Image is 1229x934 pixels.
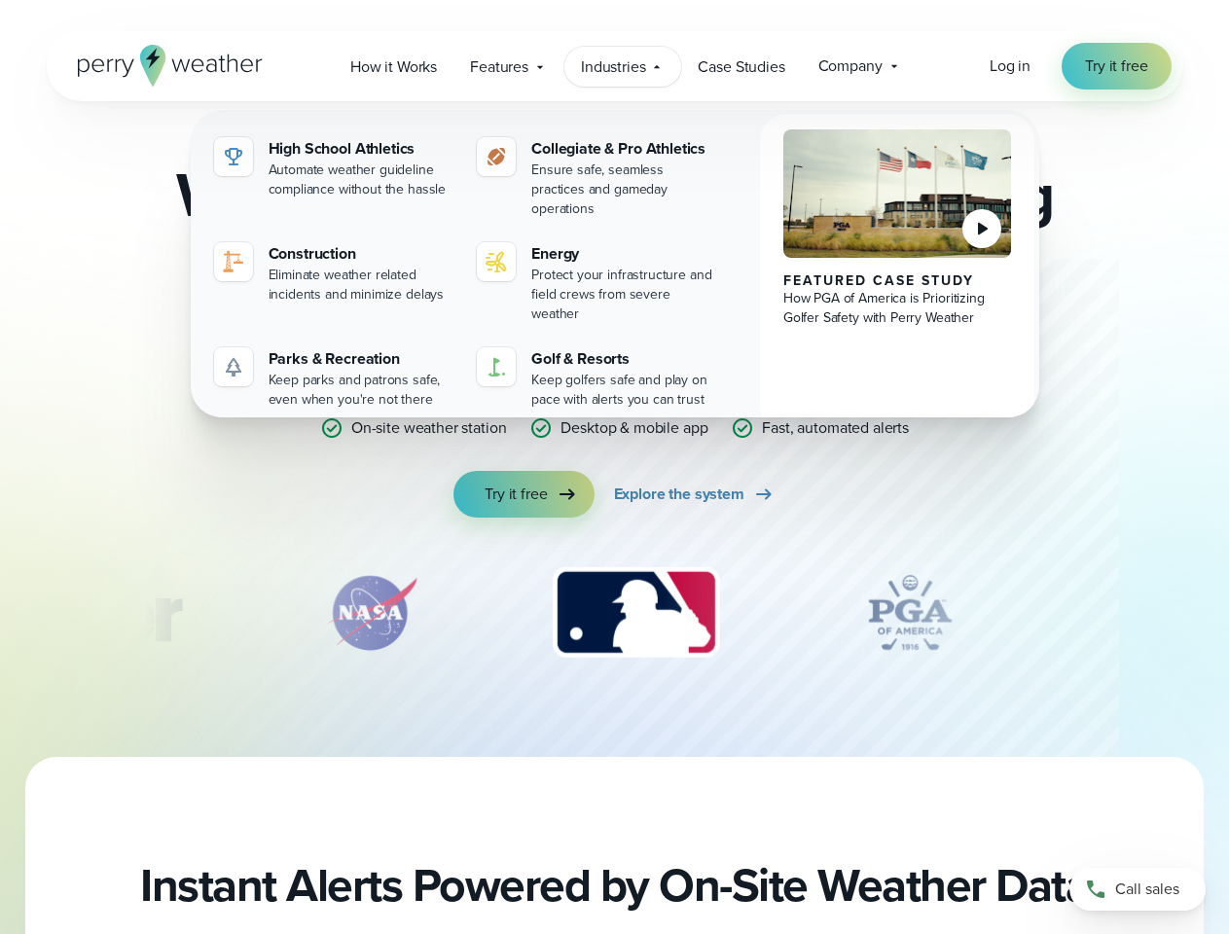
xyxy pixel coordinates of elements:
[485,483,547,506] span: Try it free
[304,564,440,662] img: NASA.svg
[269,266,454,305] div: Eliminate weather related incidents and minimize delays
[531,266,717,324] div: Protect your infrastructure and field crews from severe weather
[762,416,909,440] p: Fast, automated alerts
[351,416,507,440] p: On-site weather station
[531,347,717,371] div: Golf & Resorts
[818,54,883,78] span: Company
[269,347,454,371] div: Parks & Recreation
[485,355,508,378] img: golf-iconV2.svg
[485,145,508,168] img: proathletics-icon@2x-1.svg
[206,340,462,417] a: Parks & Recreation Keep parks and patrons safe, even when you're not there
[614,483,744,506] span: Explore the system
[990,54,1030,77] span: Log in
[469,129,725,227] a: Collegiate & Pro Athletics Ensure safe, seamless practices and gameday operations
[832,564,988,662] img: PGA.svg
[269,161,454,199] div: Automate weather guideline compliance without the hassle
[206,129,462,207] a: High School Athletics Automate weather guideline compliance without the hassle
[1062,43,1171,90] a: Try it free
[783,289,1012,328] div: How PGA of America is Prioritizing Golfer Safety with Perry Weather
[533,564,739,662] div: 3 of 12
[531,371,717,410] div: Keep golfers safe and play on pace with alerts you can trust
[222,250,245,273] img: noun-crane-7630938-1@2x.svg
[990,54,1030,78] a: Log in
[581,55,645,79] span: Industries
[531,137,717,161] div: Collegiate & Pro Athletics
[469,234,725,332] a: Energy Protect your infrastructure and field crews from severe weather
[531,161,717,219] div: Ensure safe, seamless practices and gameday operations
[144,564,1086,671] div: slideshow
[681,47,801,87] a: Case Studies
[222,145,245,168] img: highschool-icon.svg
[269,137,454,161] div: High School Athletics
[760,114,1035,433] a: PGA of America, Frisco Campus Featured Case Study How PGA of America is Prioritizing Golfer Safet...
[531,242,717,266] div: Energy
[783,129,1012,258] img: PGA of America, Frisco Campus
[470,55,528,79] span: Features
[140,858,1089,913] h2: Instant Alerts Powered by On-Site Weather Data
[614,471,776,518] a: Explore the system
[698,55,784,79] span: Case Studies
[350,55,437,79] span: How it Works
[1085,54,1147,78] span: Try it free
[334,47,453,87] a: How it Works
[144,163,1086,288] h2: Weather Monitoring and Alerting System
[783,273,1012,289] div: Featured Case Study
[453,471,594,518] a: Try it free
[269,242,454,266] div: Construction
[1115,878,1179,901] span: Call sales
[206,234,462,312] a: Construction Eliminate weather related incidents and minimize delays
[560,416,707,440] p: Desktop & mobile app
[1069,868,1206,911] a: Call sales
[269,371,454,410] div: Keep parks and patrons safe, even when you're not there
[832,564,988,662] div: 4 of 12
[485,250,508,273] img: energy-icon@2x-1.svg
[469,340,725,417] a: Golf & Resorts Keep golfers safe and play on pace with alerts you can trust
[533,564,739,662] img: MLB.svg
[222,355,245,378] img: parks-icon-grey.svg
[304,564,440,662] div: 2 of 12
